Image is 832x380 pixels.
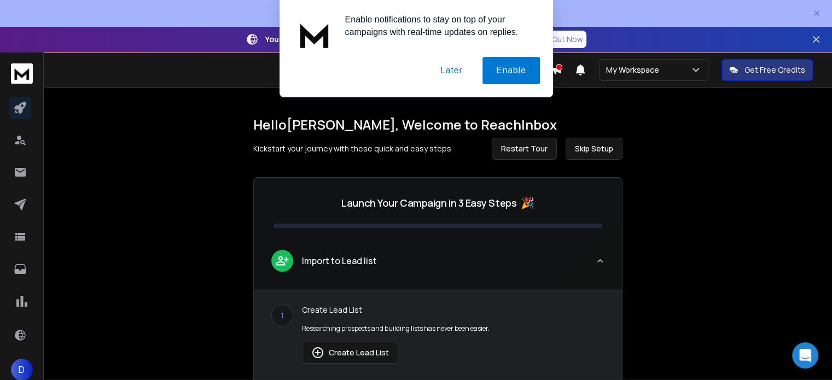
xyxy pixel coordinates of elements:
[293,13,336,57] img: notification icon
[792,342,818,369] div: Open Intercom Messenger
[521,195,534,211] span: 🎉
[302,324,604,333] p: Researching prospects and building lists has never been easier.
[575,143,613,154] span: Skip Setup
[336,13,540,38] div: Enable notifications to stay on top of your campaigns with real-time updates on replies.
[253,143,451,154] p: Kickstart your journey with these quick and easy steps
[254,289,622,379] div: leadImport to Lead list
[302,342,398,364] button: Create Lead List
[427,57,476,84] button: Later
[271,305,293,326] div: 1
[302,305,604,315] p: Create Lead List
[254,241,622,289] button: leadImport to Lead list
[341,195,516,211] p: Launch Your Campaign in 3 Easy Steps
[492,138,557,160] button: Restart Tour
[275,254,289,267] img: lead
[482,57,540,84] button: Enable
[566,138,622,160] button: Skip Setup
[302,254,377,267] p: Import to Lead list
[253,116,622,133] h1: Hello [PERSON_NAME] , Welcome to ReachInbox
[311,346,324,359] img: lead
